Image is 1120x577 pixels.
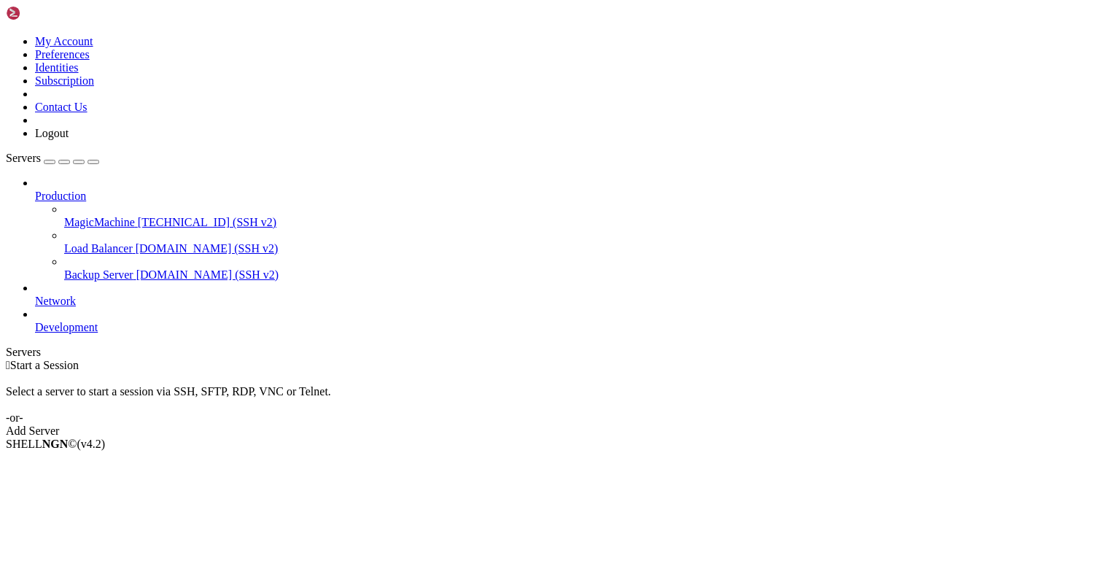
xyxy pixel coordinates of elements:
span: Start a Session [10,359,79,371]
a: Development [35,321,1114,334]
div: Add Server [6,425,1114,438]
div: Servers [6,346,1114,359]
a: Identities [35,61,79,74]
a: My Account [35,35,93,47]
span: Network [35,295,76,307]
img: Shellngn [6,6,90,20]
a: Subscription [35,74,94,87]
a: Logout [35,127,69,139]
a: Load Balancer [DOMAIN_NAME] (SSH v2) [64,242,1114,255]
li: Network [35,282,1114,308]
a: Servers [6,152,99,164]
span: Servers [6,152,41,164]
li: Load Balancer [DOMAIN_NAME] (SSH v2) [64,229,1114,255]
a: Contact Us [35,101,87,113]
span: [DOMAIN_NAME] (SSH v2) [136,242,279,255]
span: SHELL © [6,438,105,450]
a: Network [35,295,1114,308]
a: Preferences [35,48,90,61]
span: Production [35,190,86,202]
a: Backup Server [DOMAIN_NAME] (SSH v2) [64,268,1114,282]
div: Select a server to start a session via SSH, SFTP, RDP, VNC or Telnet. -or- [6,372,1114,425]
span: 4.2.0 [77,438,106,450]
li: Backup Server [DOMAIN_NAME] (SSH v2) [64,255,1114,282]
span: Backup Server [64,268,133,281]
b: NGN [42,438,69,450]
span: MagicMachine [64,216,135,228]
li: Development [35,308,1114,334]
span: [DOMAIN_NAME] (SSH v2) [136,268,279,281]
span: [TECHNICAL_ID] (SSH v2) [138,216,276,228]
a: MagicMachine [TECHNICAL_ID] (SSH v2) [64,216,1114,229]
span: Development [35,321,98,333]
a: Production [35,190,1114,203]
span:  [6,359,10,371]
span: Load Balancer [64,242,133,255]
li: MagicMachine [TECHNICAL_ID] (SSH v2) [64,203,1114,229]
li: Production [35,177,1114,282]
